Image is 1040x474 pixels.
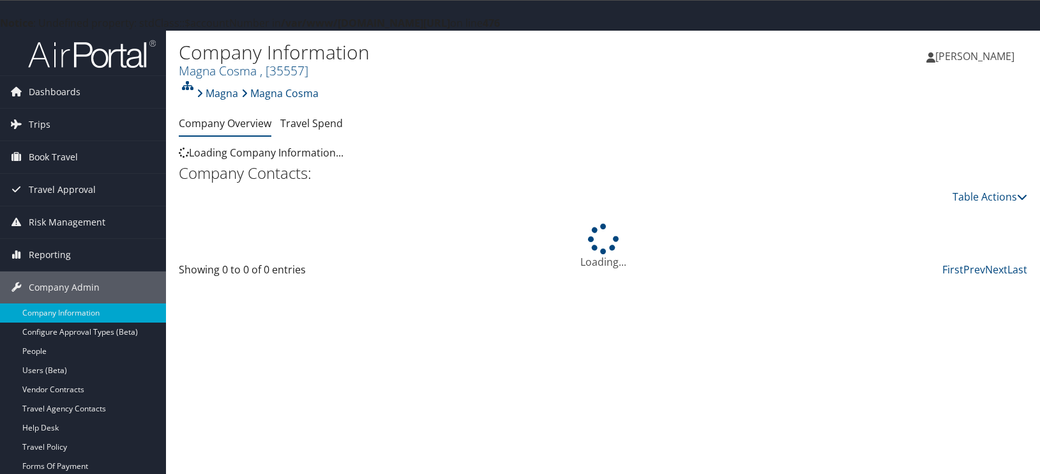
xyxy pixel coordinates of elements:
[29,174,96,206] span: Travel Approval
[29,239,71,271] span: Reporting
[241,80,319,106] a: Magna Cosma
[179,116,271,130] a: Company Overview
[179,224,1027,270] div: Loading...
[29,206,105,238] span: Risk Management
[29,271,100,303] span: Company Admin
[179,39,744,66] h1: Company Information
[483,16,500,30] b: 476
[280,116,343,130] a: Travel Spend
[197,80,238,106] a: Magna
[179,146,343,160] span: Loading Company Information...
[179,262,377,284] div: Showing 0 to 0 of 0 entries
[29,76,80,108] span: Dashboards
[28,39,156,69] img: airportal-logo.png
[179,62,308,79] a: Magna Cosma
[985,263,1007,277] a: Next
[926,37,1027,75] a: [PERSON_NAME]
[942,263,963,277] a: First
[281,16,450,30] b: /var/www/[DOMAIN_NAME][URL]
[1007,263,1027,277] a: Last
[260,62,308,79] span: , [ 35557 ]
[29,109,50,141] span: Trips
[935,49,1014,63] span: [PERSON_NAME]
[953,190,1027,204] a: Table Actions
[179,162,1027,184] h2: Company Contacts:
[29,141,78,173] span: Book Travel
[963,263,985,277] a: Prev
